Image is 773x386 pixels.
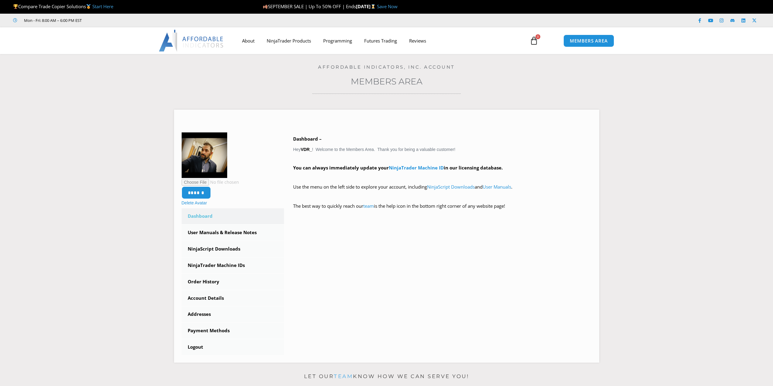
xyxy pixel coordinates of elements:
img: AVL2025-150x150.png [182,132,227,178]
strong: VDR_ [301,147,312,152]
span: MEMBERS AREA [570,39,608,43]
a: Logout [182,339,284,355]
a: NinjaTrader Machine ID [389,165,444,171]
a: NinjaScript Downloads [182,241,284,257]
span: SEPTEMBER SALE | Up To 50% OFF | Ends [263,3,356,9]
span: 0 [535,34,540,39]
nav: Menu [236,34,523,48]
a: User Manuals & Release Notes [182,225,284,241]
a: Account Details [182,290,284,306]
a: Start Here [92,3,113,9]
a: Delete Avatar [182,200,207,205]
a: Affordable Indicators, Inc. Account [318,64,455,70]
a: NinjaTrader Machine IDs [182,258,284,273]
img: 🏆 [13,4,18,9]
a: 0 [521,32,547,50]
span: Mon - Fri: 8:00 AM – 6:00 PM EST [22,17,82,24]
img: LogoAI | Affordable Indicators – NinjaTrader [159,30,224,52]
a: Programming [317,34,358,48]
a: Dashboard [182,208,284,224]
a: NinjaScript Downloads [427,184,475,190]
strong: [DATE] [356,3,377,9]
a: MEMBERS AREA [563,35,614,47]
img: ⌛ [371,4,375,9]
a: Order History [182,274,284,290]
strong: You can always immediately update your in our licensing database. [293,165,503,171]
a: Payment Methods [182,323,284,339]
a: NinjaTrader Products [261,34,317,48]
b: Dashboard – [293,136,322,142]
a: Addresses [182,306,284,322]
a: Reviews [403,34,432,48]
a: team [334,373,353,379]
iframe: Customer reviews powered by Trustpilot [90,17,181,23]
a: team [363,203,374,209]
nav: Account pages [182,208,284,355]
a: Futures Trading [358,34,403,48]
a: Members Area [351,76,422,87]
img: 🥇 [86,4,91,9]
p: The best way to quickly reach our is the help icon in the bottom right corner of any website page! [293,202,592,219]
div: Hey ! Welcome to the Members Area. Thank you for being a valuable customer! [293,135,592,219]
p: Use the menu on the left side to explore your account, including and . [293,183,592,200]
a: About [236,34,261,48]
img: 🍂 [263,4,268,9]
p: Let our know how we can serve you! [174,372,599,381]
span: Compare Trade Copier Solutions [13,3,113,9]
a: User Manuals [483,184,511,190]
a: Save Now [377,3,398,9]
